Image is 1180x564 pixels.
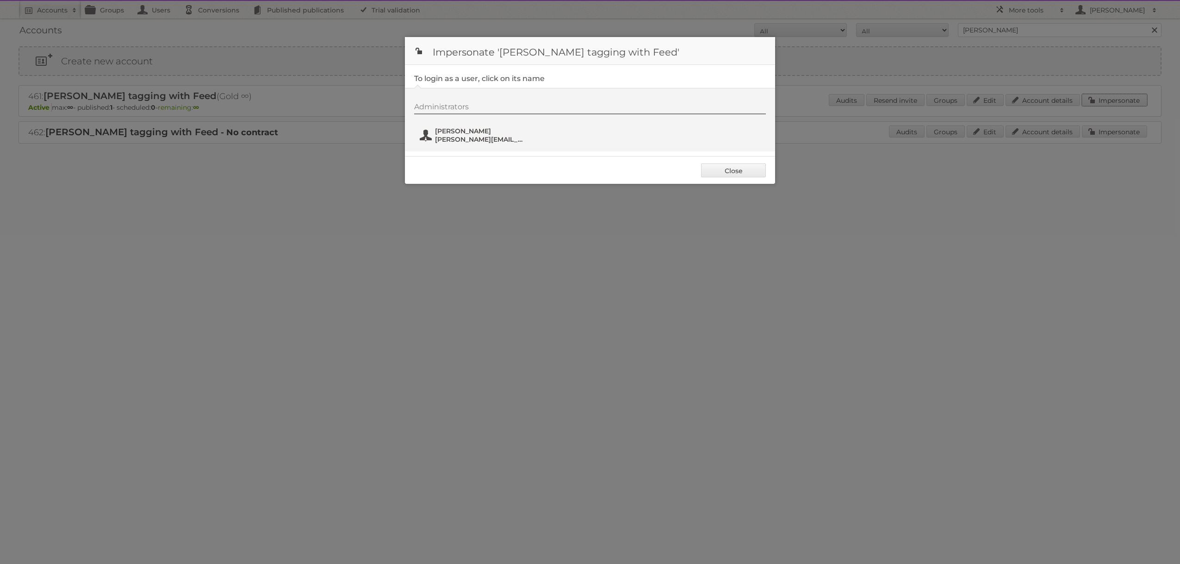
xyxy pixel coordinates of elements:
[701,163,766,177] a: Close
[419,126,528,144] button: [PERSON_NAME] [PERSON_NAME][EMAIL_ADDRESS][DOMAIN_NAME]
[435,127,525,135] span: [PERSON_NAME]
[414,102,766,114] div: Administrators
[435,135,525,144] span: [PERSON_NAME][EMAIL_ADDRESS][DOMAIN_NAME]
[414,74,545,83] legend: To login as a user, click on its name
[405,37,775,65] h1: Impersonate '[PERSON_NAME] tagging with Feed'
